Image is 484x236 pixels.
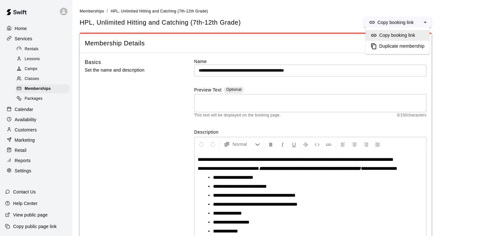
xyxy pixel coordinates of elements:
a: Customers [5,125,67,135]
a: Packages [15,94,72,104]
div: split button [364,17,432,28]
button: Format Italics [277,138,288,150]
a: Settings [5,166,67,176]
div: Memberships [15,84,69,93]
span: Packages [25,96,43,102]
span: Camps [25,66,37,72]
a: Camps [15,64,72,74]
button: Insert Code [312,138,322,150]
span: Membership Details [85,39,426,48]
button: Format Strikethrough [300,138,311,150]
button: Format Underline [289,138,299,150]
span: Lessons [25,56,40,62]
p: Settings [15,168,31,174]
p: Calendar [15,106,33,113]
p: Reports [15,157,31,164]
p: Marketing [15,137,35,143]
span: Rentals [25,46,39,52]
label: Description [194,129,426,135]
a: Memberships [80,8,104,13]
span: Optional [226,87,242,92]
div: Classes [15,75,69,83]
span: Memberships [25,86,51,92]
button: Copy booking link [364,17,419,28]
h6: Copy booking link [379,32,415,39]
a: Services [5,34,67,43]
p: Copy booking link [377,19,414,26]
button: Redo [207,138,218,150]
button: Center Align [349,138,360,150]
div: Camps [15,65,69,74]
button: select merge strategy [419,17,432,28]
p: Availability [15,116,36,123]
button: Justify Align [372,138,383,150]
label: Preview Text [194,87,222,94]
a: Memberships [15,84,72,94]
a: Rentals [15,44,72,54]
p: View public page [13,212,48,218]
button: Format Bold [266,138,276,150]
span: This text will be displayed on the booking page. [194,112,281,119]
p: Set the name and description [85,66,174,74]
button: Formatting Options [221,138,263,150]
a: Home [5,24,67,33]
h6: Basics [85,58,101,67]
button: Undo [196,138,207,150]
span: Normal [233,141,255,147]
div: Lessons [15,55,69,64]
li: / [107,8,108,14]
nav: breadcrumb [80,8,476,15]
span: Classes [25,76,39,82]
label: Name [194,58,426,65]
span: 0 / 150 characters [397,112,426,119]
div: Packages [15,94,69,103]
button: Insert Link [323,138,334,150]
a: Availability [5,115,67,124]
p: Copy public page link [13,223,57,230]
a: Reports [5,156,67,165]
p: Home [15,25,27,32]
span: Memberships [80,9,104,13]
div: Rentals [15,45,69,54]
span: HPL, Unlimited Hitting and Catching (7th-12th Grade) [111,9,208,13]
a: Retail [5,146,67,155]
p: Customers [15,127,37,133]
a: Lessons [15,54,72,64]
a: Calendar [5,105,67,114]
p: Contact Us [13,189,36,195]
h6: Duplicate membership [379,43,424,50]
button: Right Align [361,138,371,150]
p: Help Center [13,200,37,207]
button: Left Align [337,138,348,150]
a: Marketing [5,135,67,145]
p: Retail [15,147,27,153]
p: Services [15,35,32,42]
span: HPL, Unlimited Hitting and Catching (7th-12th Grade) [80,18,241,27]
a: Classes [15,74,72,84]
